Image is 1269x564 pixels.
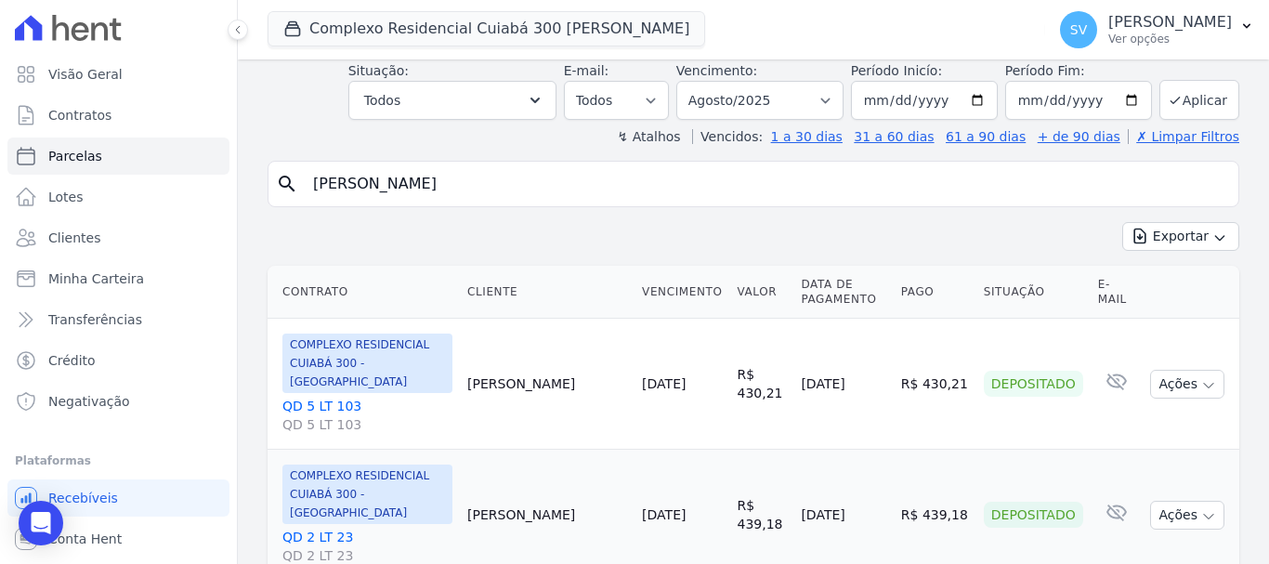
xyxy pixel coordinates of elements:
[642,376,686,391] a: [DATE]
[48,392,130,411] span: Negativação
[282,334,452,393] span: COMPLEXO RESIDENCIAL CUIABÁ 300 - [GEOGRAPHIC_DATA]
[48,310,142,329] span: Transferências
[348,63,409,78] label: Situação:
[282,415,452,434] span: QD 5 LT 103
[634,266,729,319] th: Vencimento
[894,266,976,319] th: Pago
[729,266,793,319] th: Valor
[282,397,452,434] a: QD 5 LT 103QD 5 LT 103
[460,266,634,319] th: Cliente
[1070,23,1087,36] span: SV
[364,89,400,111] span: Todos
[976,266,1091,319] th: Situação
[1108,32,1232,46] p: Ver opções
[729,319,793,450] td: R$ 430,21
[348,81,556,120] button: Todos
[268,11,705,46] button: Complexo Residencial Cuiabá 300 [PERSON_NAME]
[7,56,229,93] a: Visão Geral
[7,520,229,557] a: Conta Hent
[7,479,229,517] a: Recebíveis
[302,165,1231,203] input: Buscar por nome do lote ou do cliente
[7,178,229,216] a: Lotes
[1150,370,1224,399] button: Ações
[984,371,1083,397] div: Depositado
[282,465,452,524] span: COMPLEXO RESIDENCIAL CUIABÁ 300 - [GEOGRAPHIC_DATA]
[1091,266,1144,319] th: E-mail
[268,266,460,319] th: Contrato
[276,173,298,195] i: search
[564,63,609,78] label: E-mail:
[894,319,976,450] td: R$ 430,21
[48,269,144,288] span: Minha Carteira
[7,260,229,297] a: Minha Carteira
[793,266,893,319] th: Data de Pagamento
[19,501,63,545] div: Open Intercom Messenger
[7,342,229,379] a: Crédito
[854,129,934,144] a: 31 a 60 dias
[642,507,686,522] a: [DATE]
[771,129,843,144] a: 1 a 30 dias
[851,63,942,78] label: Período Inicío:
[946,129,1026,144] a: 61 a 90 dias
[1038,129,1120,144] a: + de 90 dias
[793,319,893,450] td: [DATE]
[7,97,229,134] a: Contratos
[617,129,680,144] label: ↯ Atalhos
[7,138,229,175] a: Parcelas
[7,219,229,256] a: Clientes
[676,63,757,78] label: Vencimento:
[1159,80,1239,120] button: Aplicar
[692,129,763,144] label: Vencidos:
[48,188,84,206] span: Lotes
[48,65,123,84] span: Visão Geral
[1045,4,1269,56] button: SV [PERSON_NAME] Ver opções
[48,351,96,370] span: Crédito
[1150,501,1224,530] button: Ações
[48,147,102,165] span: Parcelas
[7,301,229,338] a: Transferências
[984,502,1083,528] div: Depositado
[15,450,222,472] div: Plataformas
[1108,13,1232,32] p: [PERSON_NAME]
[1122,222,1239,251] button: Exportar
[48,106,111,125] span: Contratos
[48,530,122,548] span: Conta Hent
[48,489,118,507] span: Recebíveis
[7,383,229,420] a: Negativação
[1005,61,1152,81] label: Período Fim:
[48,229,100,247] span: Clientes
[1128,129,1239,144] a: ✗ Limpar Filtros
[460,319,634,450] td: [PERSON_NAME]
